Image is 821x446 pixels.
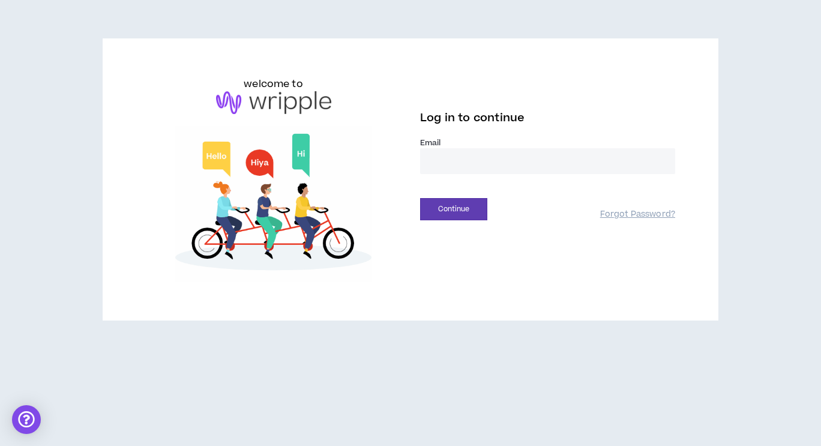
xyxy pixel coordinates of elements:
[244,77,303,91] h6: welcome to
[420,110,525,125] span: Log in to continue
[600,209,675,220] a: Forgot Password?
[420,198,487,220] button: Continue
[216,91,331,114] img: logo-brand.png
[420,137,675,148] label: Email
[146,126,401,282] img: Welcome to Wripple
[12,405,41,434] div: Open Intercom Messenger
